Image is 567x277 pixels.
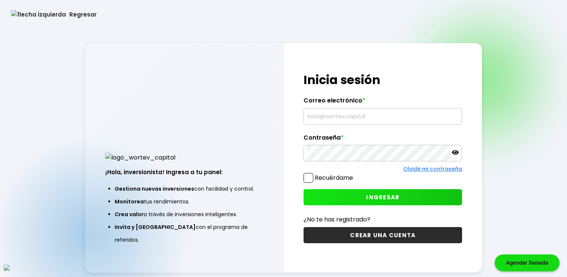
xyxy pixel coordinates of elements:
[105,168,264,176] h3: ¡Hola, inversionista! Ingresa a tu panel:
[495,254,560,271] div: Agendar llamada
[115,223,196,231] span: Invita y [GEOGRAPHIC_DATA]
[304,134,462,145] label: Contraseña
[115,195,254,208] li: tus rendimientos.
[115,185,194,193] span: Gestiona nuevas inversiones
[115,208,254,221] li: a través de inversiones inteligentes.
[304,215,462,224] p: ¿No te has registrado?
[304,97,462,108] label: Correo electrónico
[115,198,144,205] span: Monitorea
[105,153,175,162] img: logo_wortev_capital
[4,265,10,271] img: logos_whatsapp-icon.svg
[403,165,462,173] a: Olvidé mi contraseña
[304,227,462,243] button: CREAR UNA CUENTA
[304,71,462,89] h1: Inicia sesión
[307,108,459,124] input: hola@wortev.capital
[115,221,254,246] li: con el programa de referidos.
[366,193,399,201] span: INGRESAR
[304,189,462,205] button: INGRESAR
[304,215,462,243] a: ¿No te has registrado?CREAR UNA CUENTA
[11,10,66,19] img: flecha izquierda
[115,211,144,218] span: Crea valor
[315,173,353,182] label: Recuérdame
[115,182,254,195] li: con facilidad y control.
